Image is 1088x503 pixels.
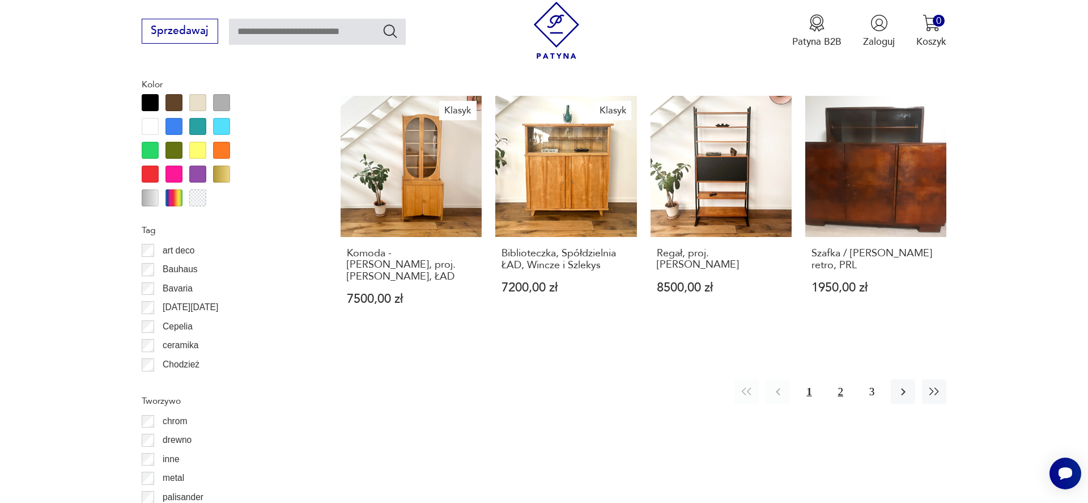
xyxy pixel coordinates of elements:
p: 7500,00 zł [347,293,476,305]
img: Ikona medalu [808,14,826,32]
a: Regał, proj. Rajmund Teofil HałasRegał, proj. [PERSON_NAME]8500,00 zł [651,96,792,332]
p: metal [163,471,184,485]
a: Szafka / Witryna retro, PRLSzafka / [PERSON_NAME] retro, PRL1950,00 zł [805,96,946,332]
button: 3 [860,379,884,404]
img: Ikona koszyka [923,14,940,32]
button: Zaloguj [863,14,895,48]
p: 7200,00 zł [501,282,631,294]
p: 1950,00 zł [811,282,941,294]
div: 0 [933,15,945,27]
p: Tag [142,223,308,238]
a: KlasykKomoda - witryna JAJO, proj. I. Sternińska, ŁADKomoda - [PERSON_NAME], proj. [PERSON_NAME],... [341,96,482,332]
p: Cepelia [163,319,193,334]
img: Patyna - sklep z meblami i dekoracjami vintage [528,2,585,59]
p: Koszyk [916,35,946,48]
button: 1 [797,379,821,404]
p: Patyna B2B [792,35,841,48]
p: ceramika [163,338,198,353]
h3: Szafka / [PERSON_NAME] retro, PRL [811,248,941,271]
button: Patyna B2B [792,14,841,48]
p: Bavaria [163,281,193,296]
p: Zaloguj [863,35,895,48]
h3: Biblioteczka, Spółdzielnia ŁAD, Wincze i Szlekys [501,248,631,271]
button: 2 [828,379,853,404]
p: drewno [163,433,192,447]
p: Kolor [142,77,308,92]
h3: Komoda - [PERSON_NAME], proj. [PERSON_NAME], ŁAD [347,248,476,282]
h3: Regał, proj. [PERSON_NAME] [657,248,786,271]
p: Tworzywo [142,394,308,408]
p: inne [163,452,179,467]
p: Chodzież [163,357,199,372]
button: 0Koszyk [916,14,946,48]
p: 8500,00 zł [657,282,786,294]
button: Szukaj [382,23,398,39]
p: Bauhaus [163,262,198,277]
p: Ćmielów [163,377,197,391]
a: KlasykBiblioteczka, Spółdzielnia ŁAD, Wincze i SzlekysBiblioteczka, Spółdzielnia ŁAD, Wincze i Sz... [495,96,636,332]
p: chrom [163,414,187,429]
a: Sprzedawaj [142,27,218,36]
p: art deco [163,243,194,258]
a: Ikona medaluPatyna B2B [792,14,841,48]
iframe: Smartsupp widget button [1049,458,1081,489]
button: Sprzedawaj [142,19,218,44]
img: Ikonka użytkownika [870,14,888,32]
p: [DATE][DATE] [163,300,218,315]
